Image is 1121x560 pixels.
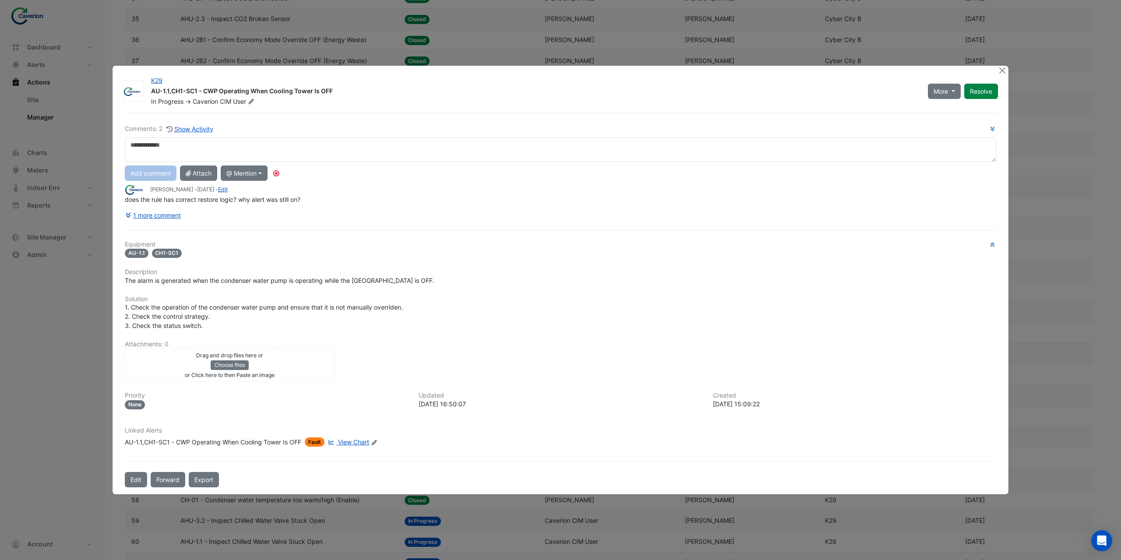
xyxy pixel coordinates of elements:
[125,185,147,194] img: Caverion
[125,296,996,303] h6: Solution
[713,392,996,399] h6: Created
[123,87,144,96] img: Caverion
[151,98,183,105] span: In Progress
[125,392,408,399] h6: Priority
[326,437,369,447] a: View Chart
[338,438,369,446] span: View Chart
[125,427,996,434] h6: Linked Alerts
[196,352,263,359] small: Drag and drop files here or
[233,97,256,106] span: User
[125,341,996,348] h6: Attachments: 0
[185,372,275,378] small: or Click here to then Paste an image
[125,472,147,487] button: Edit
[272,169,280,177] div: Tooltip anchor
[125,249,148,258] span: AU-1.1
[125,124,214,134] div: Comments: 2
[371,439,377,446] fa-icon: Edit Linked Alerts
[125,400,145,409] div: None
[185,98,191,105] span: ->
[151,77,162,84] a: K29
[151,87,917,97] div: AU-1.1,CH1-SC1 - CWP Operating When Cooling Tower Is OFF
[193,98,231,105] span: Caverion CIM
[125,208,181,223] button: 1 more comment
[151,472,185,487] button: Forward
[419,399,702,409] div: [DATE] 16:50:07
[964,84,998,99] button: Resolve
[713,399,996,409] div: [DATE] 15:09:22
[150,186,228,194] small: [PERSON_NAME] - -
[166,124,214,134] button: Show Activity
[197,186,214,193] span: 2025-08-08 16:50:07
[419,392,702,399] h6: Updated
[189,472,219,487] a: Export
[125,268,996,276] h6: Description
[305,437,324,447] span: Fault
[221,166,268,181] button: @ Mention
[934,87,948,96] span: More
[125,437,301,447] div: AU-1.1,CH1-SC1 - CWP Operating When Cooling Tower Is OFF
[125,277,434,284] span: The alarm is generated when the condenser water pump is operating while the [GEOGRAPHIC_DATA] is ...
[125,196,300,203] span: does the rule has correct restore logic? why alert was still on?
[152,249,182,258] span: CH1-SC1
[211,360,249,370] button: Choose files
[180,166,217,181] button: Attach
[218,186,228,193] a: Edit
[1091,530,1112,551] div: Open Intercom Messenger
[125,241,996,248] h6: Equipment
[928,84,961,99] button: More
[998,66,1007,75] button: Close
[125,303,405,329] span: 1. Check the operation of the condenser water pump and ensure that it is not manually overriden. ...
